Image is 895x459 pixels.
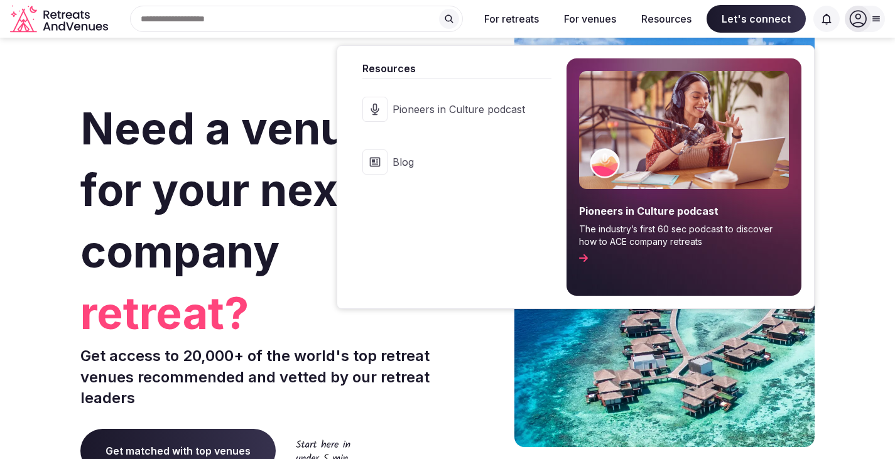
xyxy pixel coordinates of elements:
[362,61,551,76] span: Resources
[631,5,702,33] button: Resources
[579,223,789,247] span: The industry’s first 60 sec podcast to discover how to ACE company retreats
[474,5,549,33] button: For retreats
[10,5,111,33] a: Visit the homepage
[707,5,806,33] span: Let's connect
[80,283,443,344] span: retreat?
[350,137,551,187] a: Blog
[554,5,626,33] button: For venues
[393,102,525,116] span: Pioneers in Culture podcast
[393,155,525,169] span: Blog
[10,5,111,33] svg: Retreats and Venues company logo
[350,84,551,134] a: Pioneers in Culture podcast
[80,345,443,409] p: Get access to 20,000+ of the world's top retreat venues recommended and vetted by our retreat lea...
[579,71,789,189] img: Resources
[579,204,789,218] span: Pioneers in Culture podcast
[567,58,801,296] a: Pioneers in Culture podcastThe industry’s first 60 sec podcast to discover how to ACE company ret...
[80,102,374,278] span: Need a venue for your next company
